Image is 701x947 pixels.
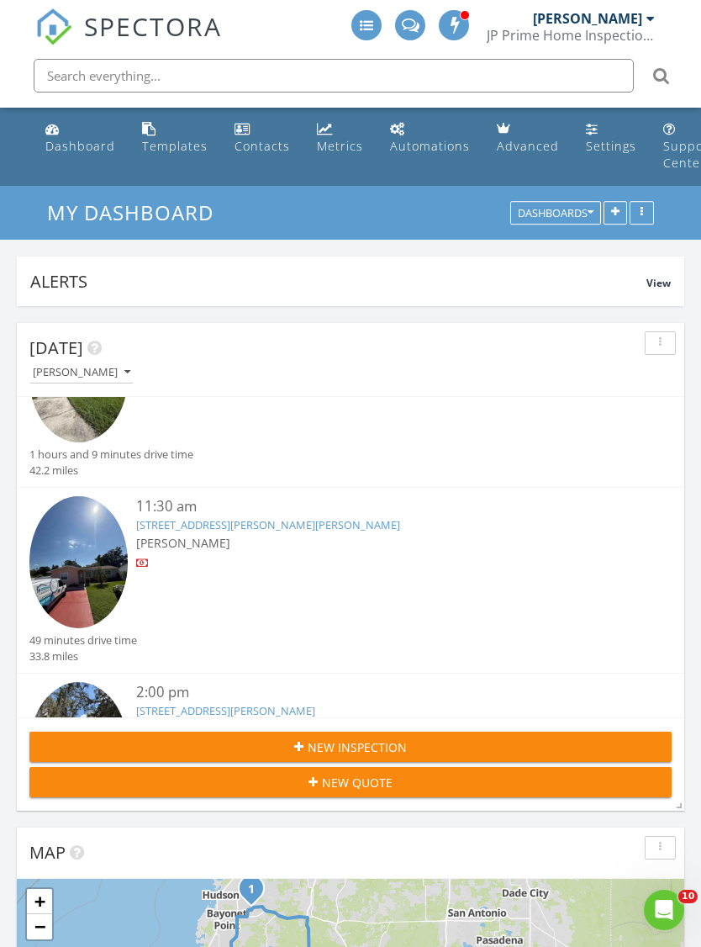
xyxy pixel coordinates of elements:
[317,138,363,154] div: Metrics
[518,208,593,220] div: Dashboards
[490,114,566,162] a: Advanced
[678,890,698,903] span: 10
[644,890,684,930] iframe: Intercom live chat
[579,114,643,162] a: Settings
[142,138,208,154] div: Templates
[646,276,671,290] span: View
[29,841,66,864] span: Map
[136,535,230,551] span: [PERSON_NAME]
[29,463,193,479] div: 42.2 miles
[34,59,634,93] input: Search everything...
[322,774,393,791] span: New Quote
[136,703,315,718] a: [STREET_ADDRESS][PERSON_NAME]
[29,336,83,359] span: [DATE]
[308,738,407,756] span: New Inspection
[29,767,672,797] button: New Quote
[27,914,52,939] a: Zoom out
[29,682,672,850] a: 2:00 pm [STREET_ADDRESS][PERSON_NAME] [PERSON_NAME] 22 minutes drive time 11.4 miles
[39,114,122,162] a: Dashboard
[29,362,134,384] button: [PERSON_NAME]
[84,8,222,44] span: SPECTORA
[510,202,601,225] button: Dashboards
[30,270,646,293] div: Alerts
[29,447,193,463] div: 1 hours and 9 minutes drive time
[29,682,128,813] img: 9380657%2Fcover_photos%2FxtWcYVfBHdMDmOuXX1gB%2Fsmall.9380657-1756398842265
[136,496,618,517] div: 11:30 am
[29,496,128,627] img: 9375588%2Fcover_photos%2FacLBKqPIKxzOsNPPdaMU%2Fsmall.9375588-1756395404151
[310,114,370,162] a: Metrics
[33,367,130,378] div: [PERSON_NAME]
[235,138,290,154] div: Contacts
[497,138,559,154] div: Advanced
[45,138,115,154] div: Dashboard
[136,682,618,703] div: 2:00 pm
[487,27,655,44] div: JP Prime Home Inspection LLC
[35,23,222,58] a: SPECTORA
[136,517,400,532] a: [STREET_ADDRESS][PERSON_NAME][PERSON_NAME]
[586,138,636,154] div: Settings
[29,732,672,762] button: New Inspection
[248,884,255,896] i: 1
[29,648,137,664] div: 33.8 miles
[383,114,477,162] a: Automations (Basic)
[533,10,642,27] div: [PERSON_NAME]
[390,138,470,154] div: Automations
[135,114,214,162] a: Templates
[251,888,261,898] div: 12728 Buckeye Dr, Hudson, FL 34669
[228,114,297,162] a: Contacts
[35,8,72,45] img: The Best Home Inspection Software - Spectora
[27,889,52,914] a: Zoom in
[47,198,228,226] a: My Dashboard
[29,632,137,648] div: 49 minutes drive time
[29,496,672,664] a: 11:30 am [STREET_ADDRESS][PERSON_NAME][PERSON_NAME] [PERSON_NAME] 49 minutes drive time 33.8 miles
